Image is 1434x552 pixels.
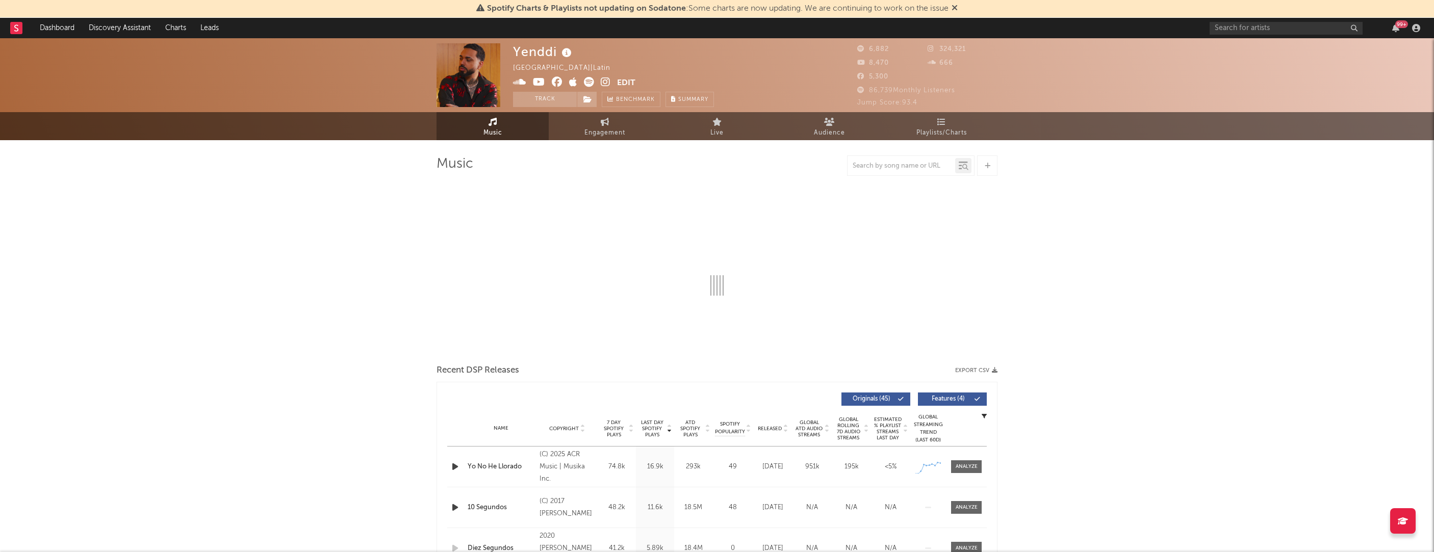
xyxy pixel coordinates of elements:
a: Dashboard [33,18,82,38]
div: (C) 2025 ACR Music | Musika Inc. [540,449,595,485]
div: Yenddi [513,43,574,60]
span: Audience [814,127,845,139]
a: Audience [773,112,885,140]
button: Summary [665,92,714,107]
a: Engagement [549,112,661,140]
div: <5% [874,462,908,472]
span: Originals ( 45 ) [848,396,895,402]
button: Export CSV [955,367,997,374]
div: [DATE] [756,503,790,513]
div: (C) 2017 [PERSON_NAME] [540,495,595,520]
span: 7 Day Spotify Plays [600,419,627,438]
span: Live [710,127,724,139]
span: Copyright [549,426,579,432]
span: Summary [678,97,708,102]
span: 5,300 [857,73,888,80]
button: Originals(45) [841,392,910,406]
div: 293k [677,462,710,472]
button: Features(4) [918,392,987,406]
a: Music [437,112,549,140]
div: 99 + [1395,20,1408,28]
div: 11.6k [638,503,672,513]
span: Spotify Charts & Playlists not updating on Sodatone [487,5,686,13]
button: Edit [617,77,635,90]
div: 49 [715,462,751,472]
div: 48.2k [600,503,633,513]
div: N/A [795,503,829,513]
span: Playlists/Charts [916,127,967,139]
div: 48 [715,503,751,513]
span: Engagement [584,127,625,139]
span: Recent DSP Releases [437,364,519,377]
span: : Some charts are now updating. We are continuing to work on the issue [487,5,949,13]
span: 324,321 [928,46,966,52]
span: Music [483,127,502,139]
div: 74.8k [600,462,633,472]
span: 666 [928,60,953,66]
span: Estimated % Playlist Streams Last Day [874,416,902,441]
span: Features ( 4 ) [925,396,971,402]
a: Benchmark [602,92,660,107]
span: Benchmark [616,94,655,106]
span: ATD Spotify Plays [677,419,704,438]
a: Leads [193,18,226,38]
input: Search for artists [1210,22,1363,35]
button: 99+ [1392,24,1399,32]
div: N/A [834,503,868,513]
div: [GEOGRAPHIC_DATA] | Latin [513,62,622,74]
div: 195k [834,462,868,472]
span: Released [758,426,782,432]
span: Spotify Popularity [715,420,745,436]
div: [DATE] [756,462,790,472]
span: 86,739 Monthly Listeners [857,87,955,94]
div: Name [468,425,534,432]
div: 16.9k [638,462,672,472]
span: Dismiss [952,5,958,13]
div: Global Streaming Trend (Last 60D) [913,413,943,444]
a: Yo No He Llorado [468,462,534,472]
div: 18.5M [677,503,710,513]
span: Last Day Spotify Plays [638,419,665,438]
span: Global Rolling 7D Audio Streams [834,416,862,441]
button: Track [513,92,577,107]
span: Global ATD Audio Streams [795,419,823,438]
a: 10 Segundos [468,503,534,513]
span: 8,470 [857,60,889,66]
a: Charts [158,18,193,38]
a: Discovery Assistant [82,18,158,38]
a: Live [661,112,773,140]
a: Playlists/Charts [885,112,997,140]
div: 951k [795,462,829,472]
div: N/A [874,503,908,513]
span: 6,882 [857,46,889,52]
input: Search by song name or URL [848,162,955,170]
span: Jump Score: 93.4 [857,99,917,106]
